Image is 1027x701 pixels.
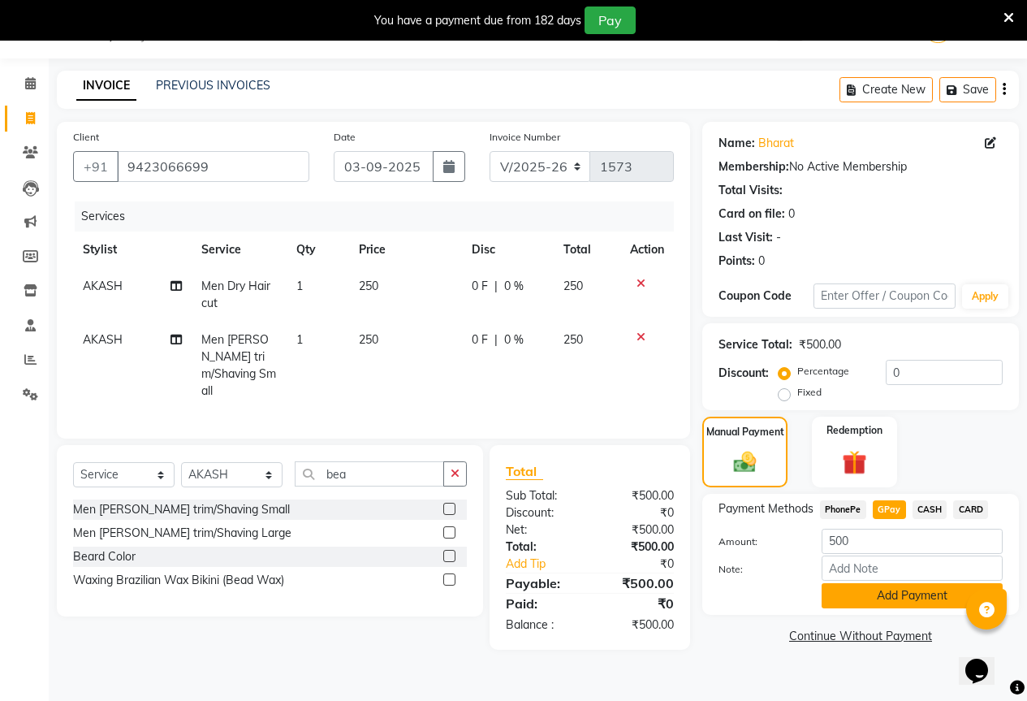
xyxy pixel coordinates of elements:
span: CASH [913,500,947,519]
button: Save [939,77,996,102]
button: +91 [73,151,119,182]
a: Add Tip [494,556,606,573]
label: Redemption [826,423,882,438]
th: Stylist [73,232,192,268]
label: Note: [706,562,809,577]
input: Enter Offer / Coupon Code [813,283,956,309]
input: Search or Scan [295,461,444,487]
div: ₹500.00 [799,336,841,353]
div: Coupon Code [718,288,813,305]
input: Amount [822,529,1003,554]
div: Name: [718,135,755,152]
div: You have a payment due from 182 days [374,12,581,29]
div: Paid: [494,594,590,613]
span: | [494,331,498,348]
th: Price [349,232,462,268]
div: ₹0 [589,594,686,613]
button: Create New [839,77,933,102]
div: Sub Total: [494,487,590,504]
button: Apply [962,284,1008,309]
div: 0 [758,253,765,270]
div: Points: [718,253,755,270]
span: AKASH [83,279,123,293]
span: 250 [563,332,583,347]
div: ₹500.00 [589,539,686,556]
div: Waxing Brazilian Wax Bikini (Bead Wax) [73,572,284,589]
div: Card on file: [718,206,785,223]
iframe: chat widget [959,636,1011,685]
div: 0 [788,206,795,223]
div: ₹500.00 [589,487,686,504]
input: Add Note [822,556,1003,581]
div: Men [PERSON_NAME] trim/Shaving Large [73,525,291,542]
img: _gift.svg [835,448,874,478]
div: Membership: [718,158,789,175]
div: Balance : [494,617,590,634]
div: ₹0 [606,556,686,573]
span: Payment Methods [718,500,813,517]
span: | [494,278,498,295]
span: 0 % [504,331,524,348]
div: Payable: [494,573,590,593]
div: Men [PERSON_NAME] trim/Shaving Small [73,501,290,518]
span: Men Dry Hair cut [201,279,270,310]
div: Last Visit: [718,229,773,246]
div: Discount: [494,504,590,521]
span: Total [506,463,543,480]
img: _cash.svg [727,449,764,475]
th: Disc [462,232,554,268]
span: 1 [296,332,303,347]
div: - [776,229,781,246]
div: ₹500.00 [589,617,686,634]
th: Qty [287,232,350,268]
span: 0 F [472,278,488,295]
label: Client [73,130,99,145]
span: 250 [359,279,378,293]
span: CARD [953,500,988,519]
div: No Active Membership [718,158,1003,175]
input: Search by Name/Mobile/Email/Code [117,151,309,182]
div: Beard Color [73,548,136,565]
div: ₹0 [589,504,686,521]
div: ₹500.00 [589,521,686,539]
label: Invoice Number [490,130,560,145]
th: Total [554,232,620,268]
span: 250 [563,279,583,293]
a: PREVIOUS INVOICES [156,78,270,93]
a: INVOICE [76,71,136,101]
button: Add Payment [822,583,1003,608]
a: Bharat [758,135,794,152]
a: Continue Without Payment [706,628,1016,645]
div: ₹500.00 [589,573,686,593]
label: Percentage [797,364,849,379]
span: AKASH [83,332,123,347]
div: Service Total: [718,336,792,353]
span: 0 F [472,331,488,348]
div: Services [75,201,686,232]
span: GPay [873,500,906,519]
div: Total: [494,539,590,556]
div: Discount: [718,365,769,382]
label: Manual Payment [706,425,784,439]
div: Total Visits: [718,182,783,199]
th: Action [620,232,674,268]
span: Men [PERSON_NAME] trim/Shaving Small [201,332,276,398]
span: PhonePe [820,500,866,519]
label: Amount: [706,534,809,549]
button: Pay [585,6,636,34]
th: Service [192,232,287,268]
div: Net: [494,521,590,539]
span: 250 [359,332,378,347]
label: Date [334,130,356,145]
label: Fixed [797,385,822,400]
span: 1 [296,279,303,293]
span: 0 % [504,278,524,295]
